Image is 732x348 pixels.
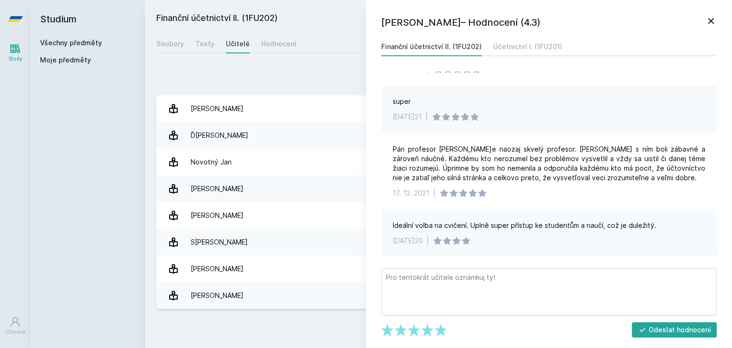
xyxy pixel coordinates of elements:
[393,112,422,122] div: [DATE]21
[191,153,232,172] div: Novotný Jan
[5,328,25,336] div: Uživatel
[191,179,244,198] div: [PERSON_NAME]
[40,39,102,47] a: Všechny předměty
[40,55,91,65] span: Moje předměty
[195,34,214,53] a: Testy
[433,188,436,198] div: |
[261,34,296,53] a: Hodnocení
[156,149,721,175] a: Novotný Jan 4 hodnocení 2.0
[156,202,721,229] a: [PERSON_NAME] 4 hodnocení 4.0
[2,38,29,67] a: Study
[156,39,184,49] div: Soubory
[156,175,721,202] a: [PERSON_NAME] 21 hodnocení 4.0
[156,282,721,309] a: [PERSON_NAME] 1 hodnocení 5.0
[426,112,428,122] div: |
[226,34,250,53] a: Učitelé
[261,39,296,49] div: Hodnocení
[393,236,423,246] div: [DATE]20
[156,11,614,27] h2: Finanční účetnictví II. (1FU202)
[156,229,721,256] a: S[PERSON_NAME] 4 hodnocení 3.8
[393,221,656,230] div: Ideální volba na cvičení. Uplně super přístup ke studentům a naučí, což je duležitý.
[156,256,721,282] a: [PERSON_NAME] 6 hodnocení 4.3
[156,95,721,122] a: [PERSON_NAME] 5 hodnocení 2.4
[191,259,244,278] div: [PERSON_NAME]
[427,236,429,246] div: |
[226,39,250,49] div: Učitelé
[156,34,184,53] a: Soubory
[191,126,248,145] div: Ď[PERSON_NAME]
[195,39,214,49] div: Testy
[191,99,244,118] div: [PERSON_NAME]
[156,122,721,149] a: Ď[PERSON_NAME] 1 hodnocení 5.0
[9,55,22,62] div: Study
[191,233,248,252] div: S[PERSON_NAME]
[393,144,705,183] div: Pán profesor [PERSON_NAME]e naozaj skvelý profesor. [PERSON_NAME] s ním boli zábavné a zároveň ná...
[393,97,411,106] div: super
[191,206,244,225] div: [PERSON_NAME]
[191,286,244,305] div: [PERSON_NAME]
[393,188,429,198] div: 17. 12. 2021
[2,311,29,340] a: Uživatel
